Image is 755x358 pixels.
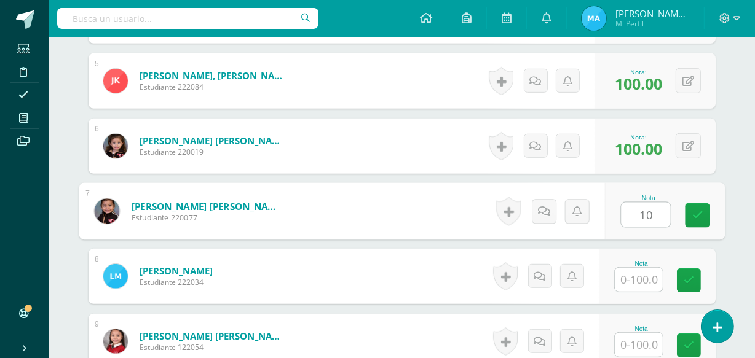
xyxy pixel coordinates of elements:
[103,329,128,354] img: 54a92609878892fd6e051d0b3cd3b0df.png
[103,69,128,93] img: be9c42bd674d9c71161d3460bfcdaa1c.png
[140,147,287,157] span: Estudiante 220019
[132,200,283,212] a: [PERSON_NAME] [PERSON_NAME]
[140,69,287,82] a: [PERSON_NAME], [PERSON_NAME]
[614,325,668,332] div: Nota
[103,264,128,289] img: 3179ab3ba4129895e4d057838a71e4e9.png
[140,82,287,92] span: Estudiante 222084
[615,73,662,94] span: 100.00
[140,277,213,287] span: Estudiante 222034
[94,198,119,224] img: b099210589266e31aa464cd9501bffa8.png
[140,265,213,277] a: [PERSON_NAME]
[614,260,668,267] div: Nota
[140,330,287,342] a: [PERSON_NAME] [PERSON_NAME]
[621,195,677,201] div: Nota
[140,342,287,352] span: Estudiante 122054
[582,6,606,31] img: 4d3e91e268ca7bf543b9013fd8a7abe3.png
[615,333,663,357] input: 0-100.0
[132,212,283,224] span: Estudiante 220077
[615,18,689,29] span: Mi Perfil
[622,203,671,227] input: 0-100.0
[615,133,662,141] div: Nota:
[103,134,128,158] img: ea9f2a63c3d229d51eb97b728983912a.png
[615,138,662,159] span: 100.00
[615,7,689,20] span: [PERSON_NAME] Con
[57,8,318,29] input: Busca un usuario...
[140,134,287,147] a: [PERSON_NAME] [PERSON_NAME]
[615,68,662,76] div: Nota:
[615,268,663,292] input: 0-100.0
